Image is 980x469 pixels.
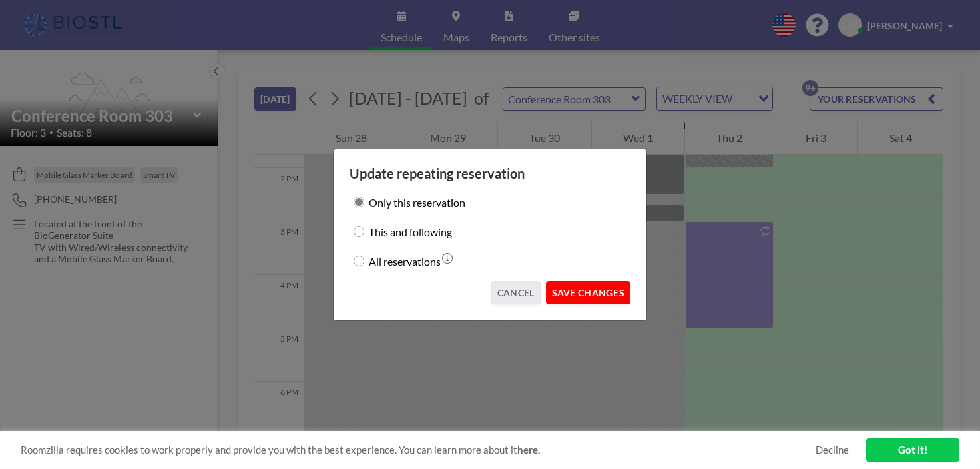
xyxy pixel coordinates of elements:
label: Only this reservation [369,193,465,211]
a: Decline [816,444,849,456]
label: This and following [369,222,452,241]
a: Got it! [866,438,959,462]
h3: Update repeating reservation [350,165,630,182]
button: SAVE CHANGES [546,281,630,304]
a: here. [517,444,540,456]
button: CANCEL [491,281,541,304]
label: All reservations [369,252,441,270]
span: Roomzilla requires cookies to work properly and provide you with the best experience. You can lea... [21,444,816,456]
